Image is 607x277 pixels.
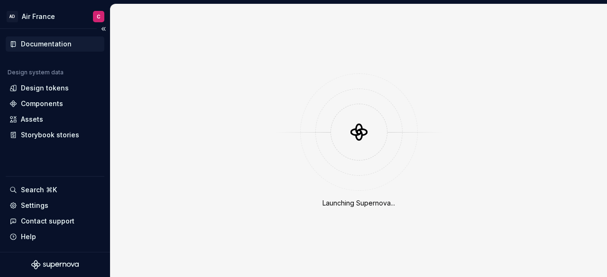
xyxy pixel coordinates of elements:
div: Settings [21,201,48,210]
button: Collapse sidebar [97,22,110,36]
a: Settings [6,198,104,213]
div: Storybook stories [21,130,79,140]
svg: Supernova Logo [31,260,79,269]
div: Documentation [21,39,72,49]
a: Components [6,96,104,111]
div: Air France [22,12,55,21]
div: Assets [21,115,43,124]
a: Design tokens [6,80,104,96]
button: ADAir FranceC [2,6,108,27]
div: Contact support [21,216,74,226]
div: Components [21,99,63,108]
div: Design system data [8,69,64,76]
div: C [97,13,101,20]
button: Help [6,229,104,244]
div: Search ⌘K [21,185,57,195]
div: Launching Supernova... [322,198,395,208]
button: Search ⌘K [6,182,104,197]
button: Contact support [6,214,104,229]
a: Assets [6,112,104,127]
div: Help [21,232,36,241]
a: Storybook stories [6,127,104,143]
div: AD [7,11,18,22]
div: Design tokens [21,83,69,93]
a: Documentation [6,36,104,52]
